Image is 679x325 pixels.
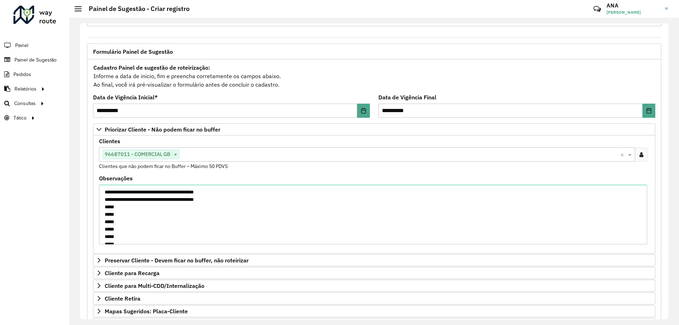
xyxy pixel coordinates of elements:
[93,267,655,279] a: Cliente para Recarga
[99,163,228,169] small: Clientes que não podem ficar no Buffer – Máximo 50 PDVS
[93,49,173,54] span: Formulário Painel de Sugestão
[93,280,655,292] a: Cliente para Multi-CDD/Internalização
[620,150,626,159] span: Clear all
[105,283,204,289] span: Cliente para Multi-CDD/Internalização
[93,305,655,317] a: Mapas Sugeridos: Placa-Cliente
[357,104,370,118] button: Choose Date
[14,100,36,107] span: Consultas
[93,254,655,266] a: Preservar Cliente - Devem ficar no buffer, não roteirizar
[590,1,605,17] a: Contato Rápido
[93,292,655,304] a: Cliente Retira
[93,135,655,254] div: Priorizar Cliente - Não podem ficar no buffer
[105,296,140,301] span: Cliente Retira
[172,150,179,159] span: ×
[15,42,28,49] span: Painel
[93,93,158,101] label: Data de Vigência Inicial
[105,257,249,263] span: Preservar Cliente - Devem ficar no buffer, não roteirizar
[643,104,655,118] button: Choose Date
[103,150,172,158] span: 96687011 - COMERCIAL GB
[13,114,27,122] span: Tático
[607,9,660,16] span: [PERSON_NAME]
[14,85,36,93] span: Relatórios
[99,137,120,145] label: Clientes
[82,5,190,13] h2: Painel de Sugestão - Criar registro
[14,56,57,64] span: Painel de Sugestão
[378,93,436,101] label: Data de Vigência Final
[13,71,31,78] span: Pedidos
[105,308,188,314] span: Mapas Sugeridos: Placa-Cliente
[93,63,655,89] div: Informe a data de inicio, fim e preencha corretamente os campos abaixo. Ao final, você irá pré-vi...
[99,174,133,182] label: Observações
[607,2,660,9] h3: ANA
[93,64,210,71] strong: Cadastro Painel de sugestão de roteirização:
[105,270,159,276] span: Cliente para Recarga
[93,123,655,135] a: Priorizar Cliente - Não podem ficar no buffer
[105,127,220,132] span: Priorizar Cliente - Não podem ficar no buffer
